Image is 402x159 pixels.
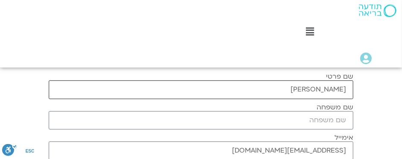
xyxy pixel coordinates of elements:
label: שם פרטי [326,73,353,80]
input: שם פרטי [49,80,353,99]
img: תודעה בריאה [359,4,396,17]
label: שם משפחה [317,103,353,111]
label: אימייל [335,134,353,141]
input: שם משפחה [49,111,353,130]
